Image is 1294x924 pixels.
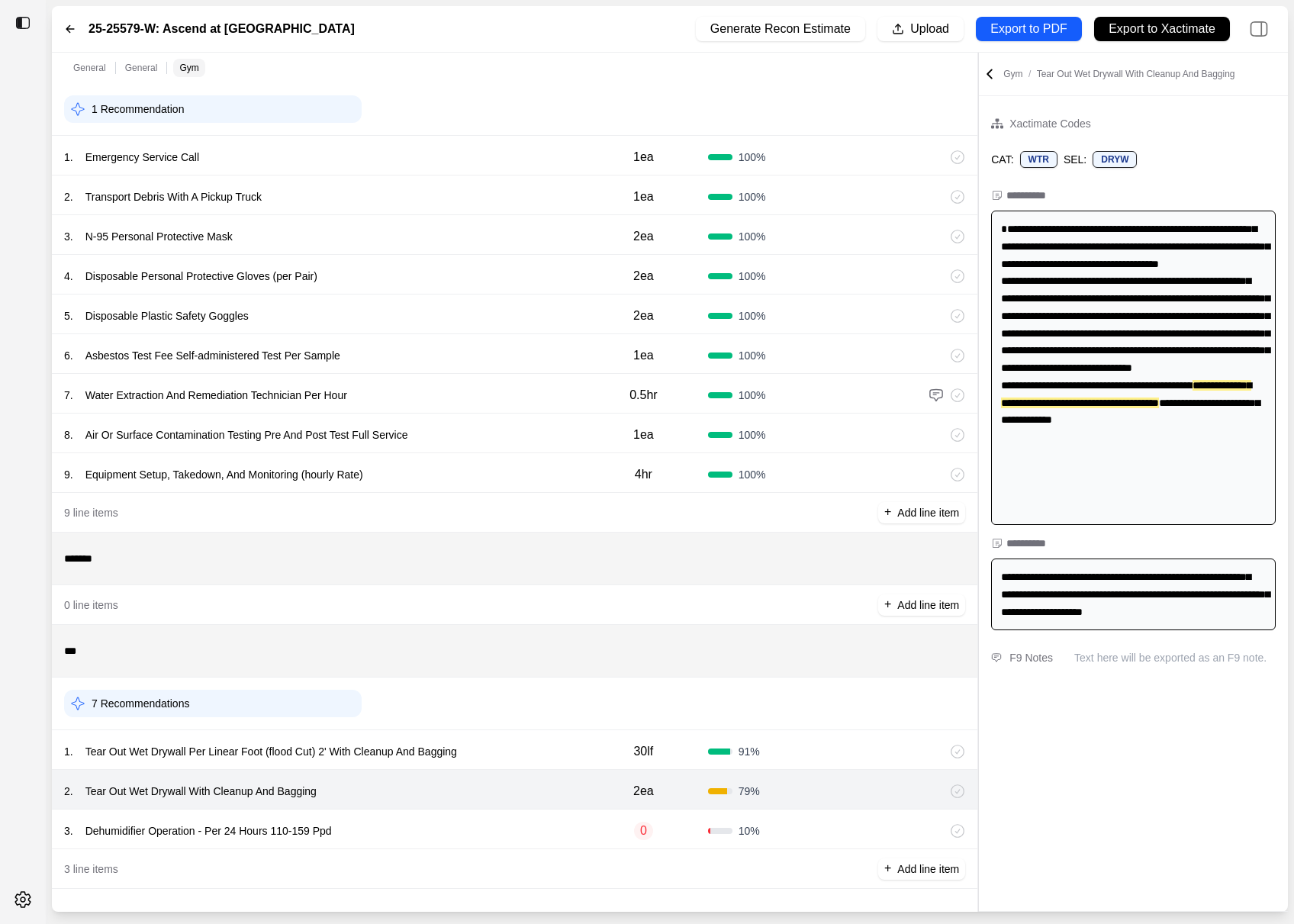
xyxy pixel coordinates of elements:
[92,101,184,117] p: 1 Recommendation
[79,464,369,485] p: Equipment Setup, Takedown, And Monitoring (hourly Rate)
[64,505,118,520] p: 9 line items
[79,781,323,802] p: Tear Out Wet Drywall With Cleanup And Bagging
[696,17,865,41] button: Generate Recon Estimate
[64,597,118,613] p: 0 line items
[79,741,463,762] p: Tear Out Wet Drywall Per Linear Foot (flood Cut) 2' With Cleanup And Bagging
[89,20,355,38] label: 25-25579-W: Ascend at [GEOGRAPHIC_DATA]
[739,823,760,839] span: 10 %
[739,150,766,165] span: 100 %
[1009,114,1091,133] div: Xactimate Codes
[64,388,73,403] p: 7 .
[64,308,73,324] p: 5 .
[79,305,255,327] p: Disposable Plastic Safety Goggles
[79,424,414,446] p: Air Or Surface Contamination Testing Pre And Post Test Full Service
[1094,17,1230,41] button: Export to Xactimate
[64,784,73,799] p: 2 .
[633,188,654,206] p: 1ea
[990,21,1067,38] p: Export to PDF
[1074,650,1276,665] p: Text here will be exported as an F9 note.
[1242,12,1276,46] img: right-panel.svg
[1009,649,1053,667] div: F9 Notes
[884,596,891,613] p: +
[79,345,346,366] p: Asbestos Test Fee Self-administered Test Per Sample
[633,307,654,325] p: 2ea
[64,150,73,165] p: 1 .
[92,696,189,711] p: 7 Recommendations
[73,62,106,74] p: General
[1023,69,1037,79] span: /
[64,229,73,244] p: 3 .
[929,388,944,403] img: comment
[897,597,959,613] p: Add line item
[991,653,1002,662] img: comment
[910,21,949,38] p: Upload
[897,505,959,520] p: Add line item
[1003,68,1234,80] p: Gym
[79,820,338,842] p: Dehumidifier Operation - Per 24 Hours 110-159 Ppd
[633,782,654,800] p: 2ea
[64,269,73,284] p: 4 .
[739,744,760,759] span: 91 %
[79,186,268,208] p: Transport Debris With A Pickup Truck
[739,269,766,284] span: 100 %
[739,784,760,799] span: 79 %
[739,348,766,363] span: 100 %
[878,594,965,616] button: +Add line item
[15,15,31,31] img: toggle sidebar
[64,823,73,839] p: 3 .
[179,62,198,74] p: Gym
[633,426,654,444] p: 1ea
[976,17,1082,41] button: Export to PDF
[633,148,654,166] p: 1ea
[884,860,891,877] p: +
[79,385,353,406] p: Water Extraction And Remediation Technician Per Hour
[79,146,205,168] p: Emergency Service Call
[878,502,965,523] button: +Add line item
[710,21,851,38] p: Generate Recon Estimate
[633,267,654,285] p: 2ea
[739,189,766,204] span: 100 %
[633,742,653,761] p: 30lf
[739,388,766,403] span: 100 %
[739,308,766,324] span: 100 %
[633,346,654,365] p: 1ea
[1064,152,1086,167] p: SEL:
[1093,151,1137,168] div: DRYW
[1109,21,1215,38] p: Export to Xactimate
[633,227,654,246] p: 2ea
[64,189,73,204] p: 2 .
[877,17,964,41] button: Upload
[739,229,766,244] span: 100 %
[64,427,73,443] p: 8 .
[64,467,73,482] p: 9 .
[79,226,239,247] p: N-95 Personal Protective Mask
[739,467,766,482] span: 100 %
[1020,151,1057,168] div: WTR
[634,822,653,840] p: 0
[991,152,1013,167] p: CAT:
[125,62,158,74] p: General
[739,427,766,443] span: 100 %
[79,266,323,287] p: Disposable Personal Protective Gloves (per Pair)
[64,348,73,363] p: 6 .
[884,504,891,521] p: +
[1037,69,1235,79] span: Tear Out Wet Drywall With Cleanup And Bagging
[64,744,73,759] p: 1 .
[635,465,652,484] p: 4hr
[64,861,118,877] p: 3 line items
[629,386,657,404] p: 0.5hr
[897,861,959,877] p: Add line item
[878,858,965,880] button: +Add line item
